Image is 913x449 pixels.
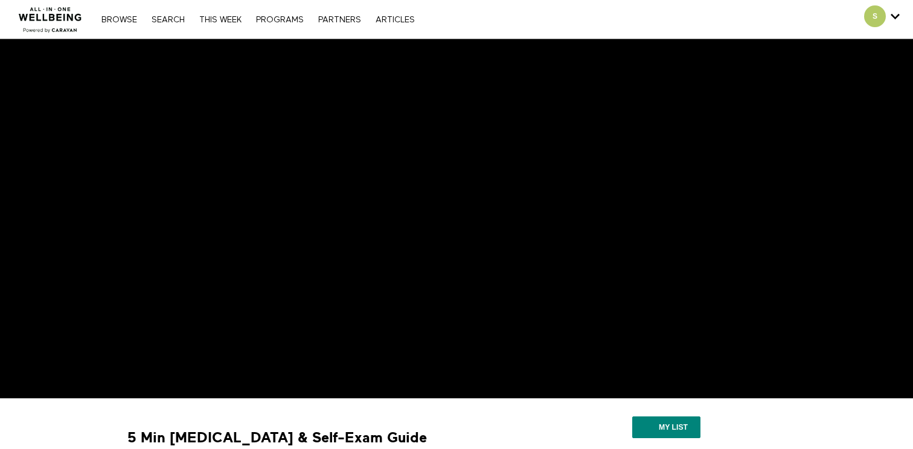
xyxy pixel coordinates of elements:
[312,16,367,24] a: PARTNERS
[250,16,310,24] a: PROGRAMS
[95,16,143,24] a: Browse
[146,16,191,24] a: Search
[127,428,427,447] strong: 5 Min [MEDICAL_DATA] & Self-Exam Guide
[632,416,700,438] button: My list
[370,16,421,24] a: ARTICLES
[193,16,248,24] a: THIS WEEK
[95,13,420,25] nav: Primary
